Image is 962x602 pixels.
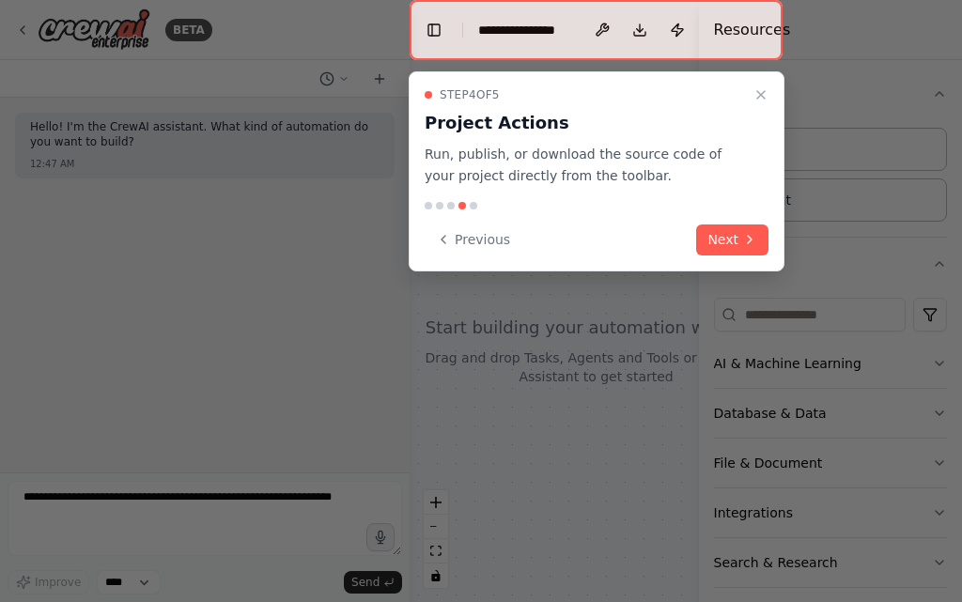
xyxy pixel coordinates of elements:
span: Step 4 of 5 [440,87,500,102]
button: Hide left sidebar [421,17,447,43]
button: Close walkthrough [750,84,772,106]
h3: Project Actions [425,110,746,136]
button: Next [696,224,768,255]
button: Previous [425,224,521,255]
p: Run, publish, or download the source code of your project directly from the toolbar. [425,144,746,187]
